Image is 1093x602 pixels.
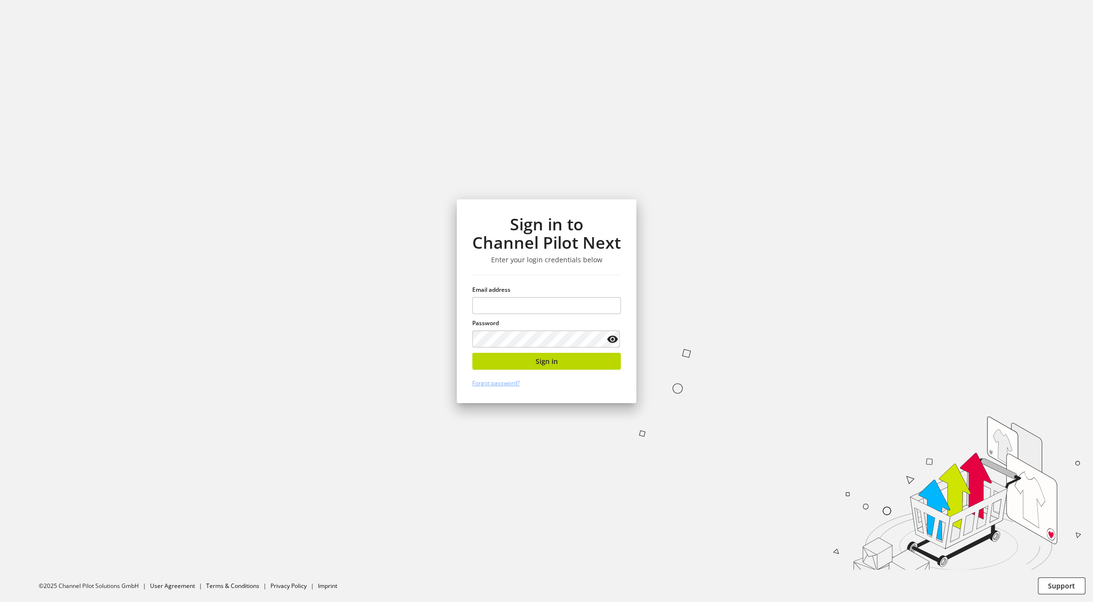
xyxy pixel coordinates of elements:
[472,286,510,294] span: Email address
[39,582,150,590] li: ©2025 Channel Pilot Solutions GmbH
[1038,577,1085,594] button: Support
[206,582,259,590] a: Terms & Conditions
[150,582,195,590] a: User Agreement
[472,353,621,370] button: Sign in
[472,256,621,264] h3: Enter your login credentials below
[270,582,307,590] a: Privacy Policy
[472,215,621,252] h1: Sign in to Channel Pilot Next
[472,319,499,327] span: Password
[472,379,520,387] a: Forgot password?
[318,582,337,590] a: Imprint
[536,356,558,366] span: Sign in
[1048,581,1075,591] span: Support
